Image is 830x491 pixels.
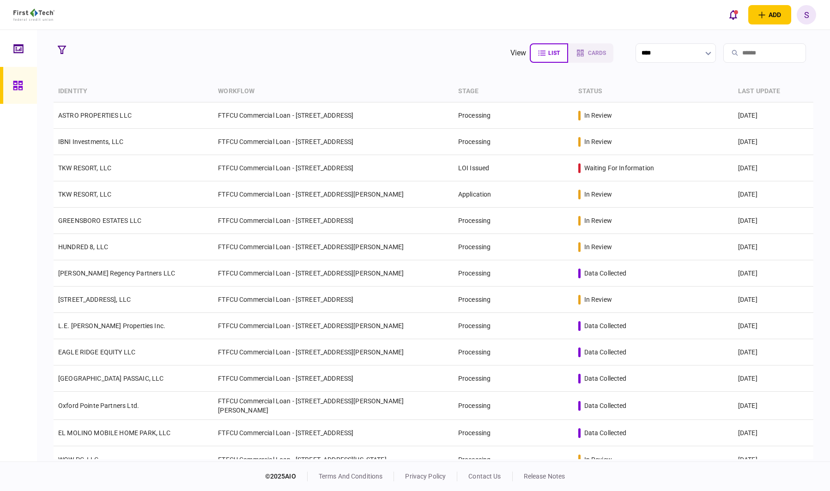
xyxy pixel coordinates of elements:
[58,191,111,198] a: TKW RESORT, LLC
[733,365,813,392] td: [DATE]
[574,81,733,102] th: status
[454,102,574,129] td: Processing
[584,190,612,199] div: in review
[265,472,308,481] div: © 2025 AIO
[54,81,213,102] th: identity
[584,216,612,225] div: in review
[58,164,111,172] a: TKW RESORT, LLC
[454,287,574,313] td: Processing
[213,234,454,260] td: FTFCU Commercial Loan - [STREET_ADDRESS][PERSON_NAME]
[733,102,813,129] td: [DATE]
[733,392,813,420] td: [DATE]
[584,321,627,330] div: data collected
[213,287,454,313] td: FTFCU Commercial Loan - [STREET_ADDRESS]
[733,129,813,155] td: [DATE]
[213,260,454,287] td: FTFCU Commercial Loan - [STREET_ADDRESS][PERSON_NAME]
[58,217,141,224] a: GREENSBORO ESTATES LLC
[530,43,568,63] button: list
[723,5,743,24] button: open notifications list
[584,428,627,437] div: data collected
[454,260,574,287] td: Processing
[584,347,627,357] div: data collected
[213,313,454,339] td: FTFCU Commercial Loan - [STREET_ADDRESS][PERSON_NAME]
[213,81,454,102] th: workflow
[213,208,454,234] td: FTFCU Commercial Loan - [STREET_ADDRESS]
[58,375,164,382] a: [GEOGRAPHIC_DATA] PASSAIC, LLC
[13,9,55,21] img: client company logo
[454,234,574,260] td: Processing
[584,374,627,383] div: data collected
[584,295,612,304] div: in review
[58,112,132,119] a: ASTRO PROPERTIES LLC
[58,138,123,145] a: IBNI Investments, LLC
[454,81,574,102] th: stage
[454,155,574,181] td: LOI Issued
[405,473,446,480] a: privacy policy
[213,155,454,181] td: FTFCU Commercial Loan - [STREET_ADDRESS]
[510,48,527,59] div: view
[454,420,574,446] td: Processing
[733,339,813,365] td: [DATE]
[733,420,813,446] td: [DATE]
[213,339,454,365] td: FTFCU Commercial Loan - [STREET_ADDRESS][PERSON_NAME]
[454,181,574,208] td: Application
[584,111,612,120] div: in review
[568,43,613,63] button: cards
[524,473,565,480] a: release notes
[548,50,560,56] span: list
[454,313,574,339] td: Processing
[213,420,454,446] td: FTFCU Commercial Loan - [STREET_ADDRESS]
[213,102,454,129] td: FTFCU Commercial Loan - [STREET_ADDRESS]
[454,339,574,365] td: Processing
[58,402,139,409] a: Oxford Pointe Partners Ltd.
[213,129,454,155] td: FTFCU Commercial Loan - [STREET_ADDRESS]
[733,287,813,313] td: [DATE]
[733,446,813,473] td: [DATE]
[213,392,454,420] td: FTFCU Commercial Loan - [STREET_ADDRESS][PERSON_NAME][PERSON_NAME]
[748,5,791,24] button: open adding identity options
[797,5,816,24] button: S
[454,208,574,234] td: Processing
[733,208,813,234] td: [DATE]
[58,429,171,437] a: EL MOLINO MOBILE HOME PARK, LLC
[454,392,574,420] td: Processing
[584,455,612,464] div: in review
[319,473,383,480] a: terms and conditions
[58,322,165,329] a: L.E. [PERSON_NAME] Properties Inc.
[213,181,454,208] td: FTFCU Commercial Loan - [STREET_ADDRESS][PERSON_NAME]
[58,296,131,303] a: [STREET_ADDRESS], LLC
[584,401,627,410] div: data collected
[58,269,175,277] a: [PERSON_NAME] Regency Partners LLC
[584,242,612,251] div: in review
[454,365,574,392] td: Processing
[58,348,135,356] a: EAGLE RIDGE EQUITY LLC
[584,163,654,173] div: waiting for information
[733,181,813,208] td: [DATE]
[733,260,813,287] td: [DATE]
[213,446,454,473] td: FTFCU Commercial Loan - [STREET_ADDRESS][US_STATE]
[733,155,813,181] td: [DATE]
[733,313,813,339] td: [DATE]
[733,81,813,102] th: last update
[584,269,627,278] div: data collected
[733,234,813,260] td: [DATE]
[58,243,108,251] a: HUNDRED 8, LLC
[454,446,574,473] td: Processing
[58,456,99,463] a: WOW PC, LLC
[454,129,574,155] td: Processing
[588,50,606,56] span: cards
[468,473,501,480] a: contact us
[584,137,612,146] div: in review
[213,365,454,392] td: FTFCU Commercial Loan - [STREET_ADDRESS]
